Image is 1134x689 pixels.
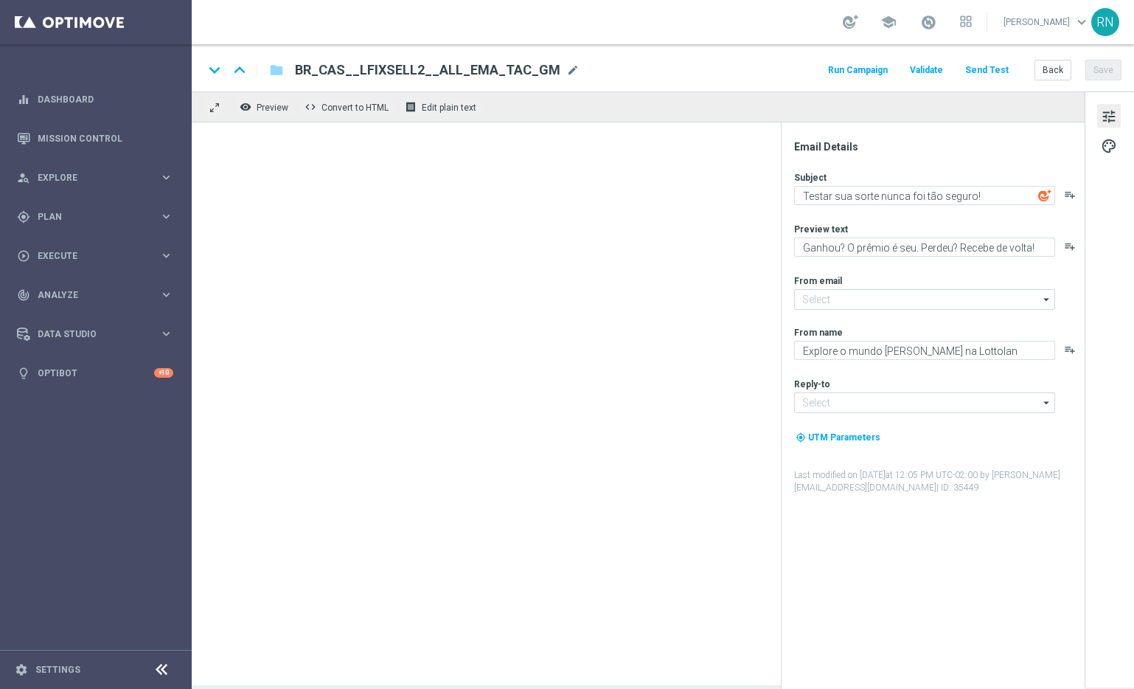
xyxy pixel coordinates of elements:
i: keyboard_arrow_right [159,327,173,341]
i: person_search [17,171,30,184]
i: lightbulb [17,367,30,380]
button: playlist_add [1064,189,1076,201]
button: Mission Control [16,133,174,145]
label: Subject [794,172,827,184]
span: Convert to HTML [321,103,389,113]
i: keyboard_arrow_down [204,59,226,81]
button: Send Test [963,60,1011,80]
a: Mission Control [38,119,173,158]
div: Mission Control [17,119,173,158]
i: keyboard_arrow_right [159,249,173,263]
button: track_changes Analyze keyboard_arrow_right [16,289,174,301]
i: keyboard_arrow_right [159,210,173,224]
a: Settings [35,665,80,674]
span: Analyze [38,291,159,300]
label: Last modified on [DATE] at 12:05 PM UTC-02:00 by [PERSON_NAME][EMAIL_ADDRESS][DOMAIN_NAME] [794,469,1083,494]
span: tune [1101,107,1117,126]
div: Analyze [17,288,159,302]
span: Preview [257,103,288,113]
label: Preview text [794,224,848,235]
button: code Convert to HTML [301,97,395,117]
i: play_circle_outline [17,249,30,263]
div: Optibot [17,353,173,392]
i: remove_red_eye [240,101,251,113]
span: palette [1101,136,1117,156]
div: Plan [17,210,159,224]
button: person_search Explore keyboard_arrow_right [16,172,174,184]
div: Explore [17,171,159,184]
span: | ID: 35449 [936,482,979,493]
span: UTM Parameters [808,432,880,443]
button: play_circle_outline Execute keyboard_arrow_right [16,250,174,262]
button: Data Studio keyboard_arrow_right [16,328,174,340]
div: Email Details [794,140,1083,153]
div: RN [1091,8,1119,36]
div: Dashboard [17,80,173,119]
div: +10 [154,368,173,378]
label: From email [794,275,842,287]
button: receipt Edit plain text [401,97,483,117]
a: Dashboard [38,80,173,119]
i: track_changes [17,288,30,302]
i: gps_fixed [17,210,30,224]
button: Back [1034,60,1071,80]
span: Explore [38,173,159,182]
button: Run Campaign [826,60,890,80]
button: my_location UTM Parameters [794,429,882,446]
span: Plan [38,212,159,221]
i: keyboard_arrow_up [229,59,251,81]
button: remove_red_eye Preview [236,97,295,117]
button: playlist_add [1064,240,1076,252]
i: keyboard_arrow_right [159,288,173,302]
label: Reply-to [794,378,830,390]
button: lightbulb Optibot +10 [16,367,174,379]
i: folder [269,61,284,79]
input: Select [794,392,1055,413]
button: gps_fixed Plan keyboard_arrow_right [16,211,174,223]
a: Optibot [38,353,154,392]
label: From name [794,327,843,339]
a: [PERSON_NAME]keyboard_arrow_down [1002,11,1091,33]
button: playlist_add [1064,344,1076,356]
i: equalizer [17,93,30,106]
button: folder [268,58,285,82]
span: Validate [910,65,943,75]
button: palette [1097,134,1121,157]
i: keyboard_arrow_right [159,170,173,184]
div: Data Studio [17,328,159,341]
i: arrow_drop_down [1040,290,1054,309]
button: tune [1097,104,1121,128]
span: BR_CAS__LFIXSELL2__ALL_EMA_TAC_GM [295,61,560,79]
i: settings [15,663,28,676]
span: Edit plain text [422,103,476,113]
span: mode_edit [566,63,580,77]
button: Validate [908,60,945,80]
button: equalizer Dashboard [16,94,174,105]
img: optiGenie.svg [1038,189,1051,202]
span: school [880,14,897,30]
span: Execute [38,252,159,260]
span: code [305,101,316,113]
span: Data Studio [38,330,159,339]
div: Execute [17,249,159,263]
input: Select [794,289,1055,310]
i: receipt [405,101,417,113]
i: arrow_drop_down [1040,393,1054,412]
i: my_location [796,432,806,443]
button: Save [1085,60,1121,80]
span: keyboard_arrow_down [1074,14,1090,30]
